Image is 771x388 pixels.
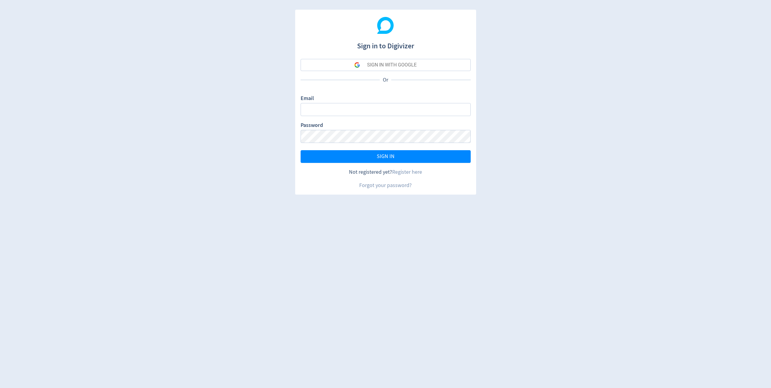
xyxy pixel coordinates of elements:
span: SIGN IN [377,154,395,159]
h1: Sign in to Digivizer [301,36,471,51]
label: Password [301,121,323,130]
a: Forgot your password? [359,182,412,189]
p: Or [380,76,391,84]
button: SIGN IN [301,150,471,163]
div: SIGN IN WITH GOOGLE [367,59,417,71]
label: Email [301,95,314,103]
button: SIGN IN WITH GOOGLE [301,59,471,71]
a: Register here [392,169,422,176]
img: Digivizer Logo [377,17,394,34]
div: Not registered yet? [301,168,471,176]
